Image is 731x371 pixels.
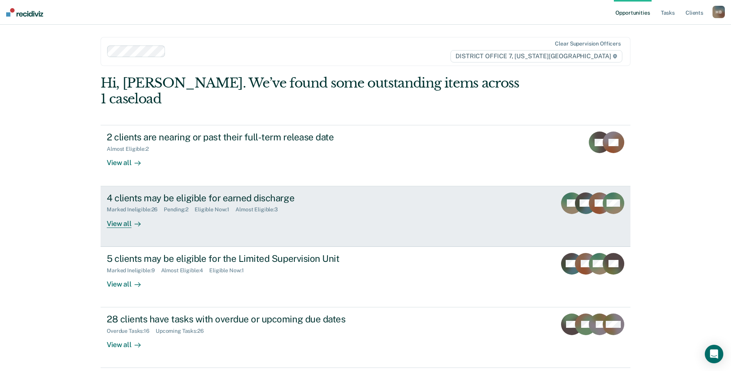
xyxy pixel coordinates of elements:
[156,328,210,334] div: Upcoming Tasks : 26
[713,6,725,18] button: HB
[107,152,150,167] div: View all
[107,273,150,288] div: View all
[235,206,284,213] div: Almost Eligible : 3
[101,247,630,307] a: 5 clients may be eligible for the Limited Supervision UnitMarked Ineligible:9Almost Eligible:4Eli...
[713,6,725,18] div: H B
[107,267,161,274] div: Marked Ineligible : 9
[101,125,630,186] a: 2 clients are nearing or past their full-term release dateAlmost Eligible:2View all
[107,314,377,325] div: 28 clients have tasks with overdue or upcoming due dates
[164,206,195,213] div: Pending : 2
[6,8,43,17] img: Recidiviz
[101,186,630,247] a: 4 clients may be eligible for earned dischargeMarked Ineligible:26Pending:2Eligible Now:1Almost E...
[107,253,377,264] div: 5 clients may be eligible for the Limited Supervision Unit
[209,267,250,274] div: Eligible Now : 1
[195,206,235,213] div: Eligible Now : 1
[107,146,155,152] div: Almost Eligible : 2
[161,267,210,274] div: Almost Eligible : 4
[101,307,630,368] a: 28 clients have tasks with overdue or upcoming due datesOverdue Tasks:16Upcoming Tasks:26View all
[101,75,524,107] div: Hi, [PERSON_NAME]. We’ve found some outstanding items across 1 caseload
[107,213,150,228] div: View all
[450,50,622,62] span: DISTRICT OFFICE 7, [US_STATE][GEOGRAPHIC_DATA]
[107,334,150,349] div: View all
[107,328,156,334] div: Overdue Tasks : 16
[107,132,377,143] div: 2 clients are nearing or past their full-term release date
[107,192,377,204] div: 4 clients may be eligible for earned discharge
[555,40,620,47] div: Clear supervision officers
[107,206,164,213] div: Marked Ineligible : 26
[705,345,723,363] div: Open Intercom Messenger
